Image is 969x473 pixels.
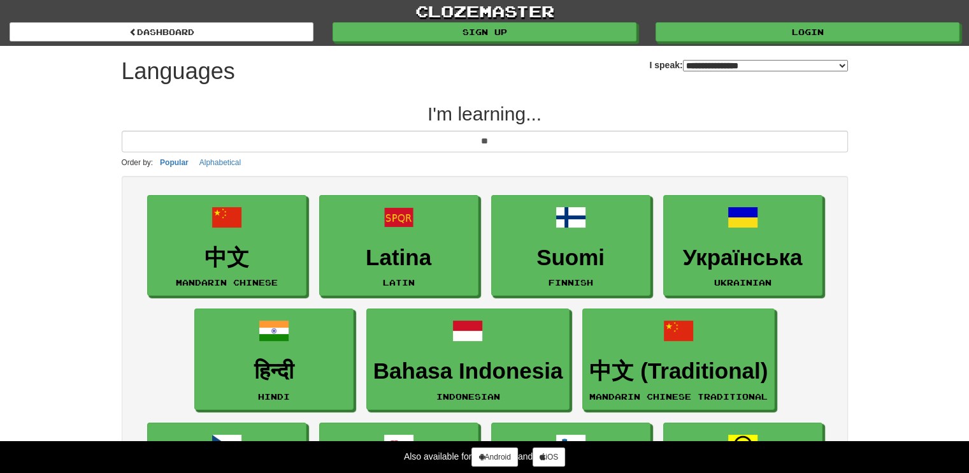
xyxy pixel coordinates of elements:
[589,392,768,401] small: Mandarin Chinese Traditional
[549,278,593,287] small: Finnish
[326,245,471,270] h3: Latina
[498,245,643,270] h3: Suomi
[258,392,290,401] small: Hindi
[589,359,768,384] h3: 中文 (Traditional)
[176,278,278,287] small: Mandarin Chinese
[333,22,636,41] a: Sign up
[663,195,822,296] a: УкраїнськаUkrainian
[436,392,499,401] small: Indonesian
[373,359,563,384] h3: Bahasa Indonesia
[154,245,299,270] h3: 中文
[122,103,848,124] h2: I'm learning...
[649,59,847,71] label: I speak:
[147,195,306,296] a: 中文Mandarin Chinese
[683,60,848,71] select: I speak:
[196,156,245,170] button: Alphabetical
[656,22,959,41] a: Login
[10,22,313,41] a: dashboard
[714,278,772,287] small: Ukrainian
[122,59,235,84] h1: Languages
[122,158,154,167] small: Order by:
[533,448,565,467] a: iOS
[471,448,517,467] a: Android
[582,309,775,410] a: 中文 (Traditional)Mandarin Chinese Traditional
[670,245,815,270] h3: Українська
[366,309,570,410] a: Bahasa IndonesiaIndonesian
[194,309,354,410] a: हिन्दीHindi
[491,195,650,296] a: SuomiFinnish
[201,359,347,384] h3: हिन्दी
[156,156,192,170] button: Popular
[319,195,478,296] a: LatinaLatin
[383,278,415,287] small: Latin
